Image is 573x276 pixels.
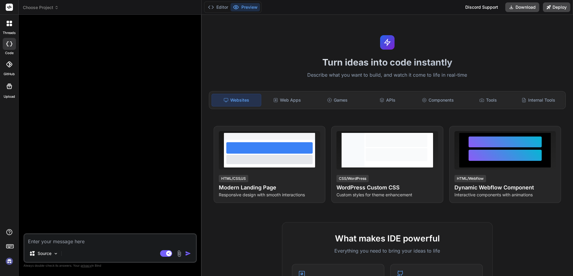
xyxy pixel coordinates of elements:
[413,94,462,106] div: Components
[206,3,231,11] button: Editor
[462,2,502,12] div: Discord Support
[336,175,369,182] div: CSS/WordPress
[313,94,362,106] div: Games
[4,94,15,99] label: Upload
[543,2,570,12] button: Deploy
[454,183,556,192] h4: Dynamic Webflow Component
[53,251,58,256] img: Pick Models
[176,250,183,257] img: attachment
[262,94,311,106] div: Web Apps
[454,192,556,198] p: Interactive components with animations
[23,263,197,268] p: Always double-check its answers. Your in Bind
[23,5,59,11] span: Choose Project
[505,2,539,12] button: Download
[454,175,486,182] div: HTML/Webflow
[81,264,91,267] span: privacy
[38,250,51,256] p: Source
[5,51,14,56] label: code
[231,3,260,11] button: Preview
[212,94,261,106] div: Websites
[219,183,320,192] h4: Modern Landing Page
[219,175,248,182] div: HTML/CSS/JS
[363,94,412,106] div: APIs
[292,247,483,254] p: Everything you need to bring your ideas to life
[219,192,320,198] p: Responsive design with smooth interactions
[185,250,191,256] img: icon
[336,192,438,198] p: Custom styles for theme enhancement
[292,232,483,245] h2: What makes IDE powerful
[4,256,14,266] img: signin
[3,30,16,35] label: threads
[514,94,563,106] div: Internal Tools
[464,94,513,106] div: Tools
[205,57,569,68] h1: Turn ideas into code instantly
[205,71,569,79] p: Describe what you want to build, and watch it come to life in real-time
[336,183,438,192] h4: WordPress Custom CSS
[4,72,15,77] label: GitHub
